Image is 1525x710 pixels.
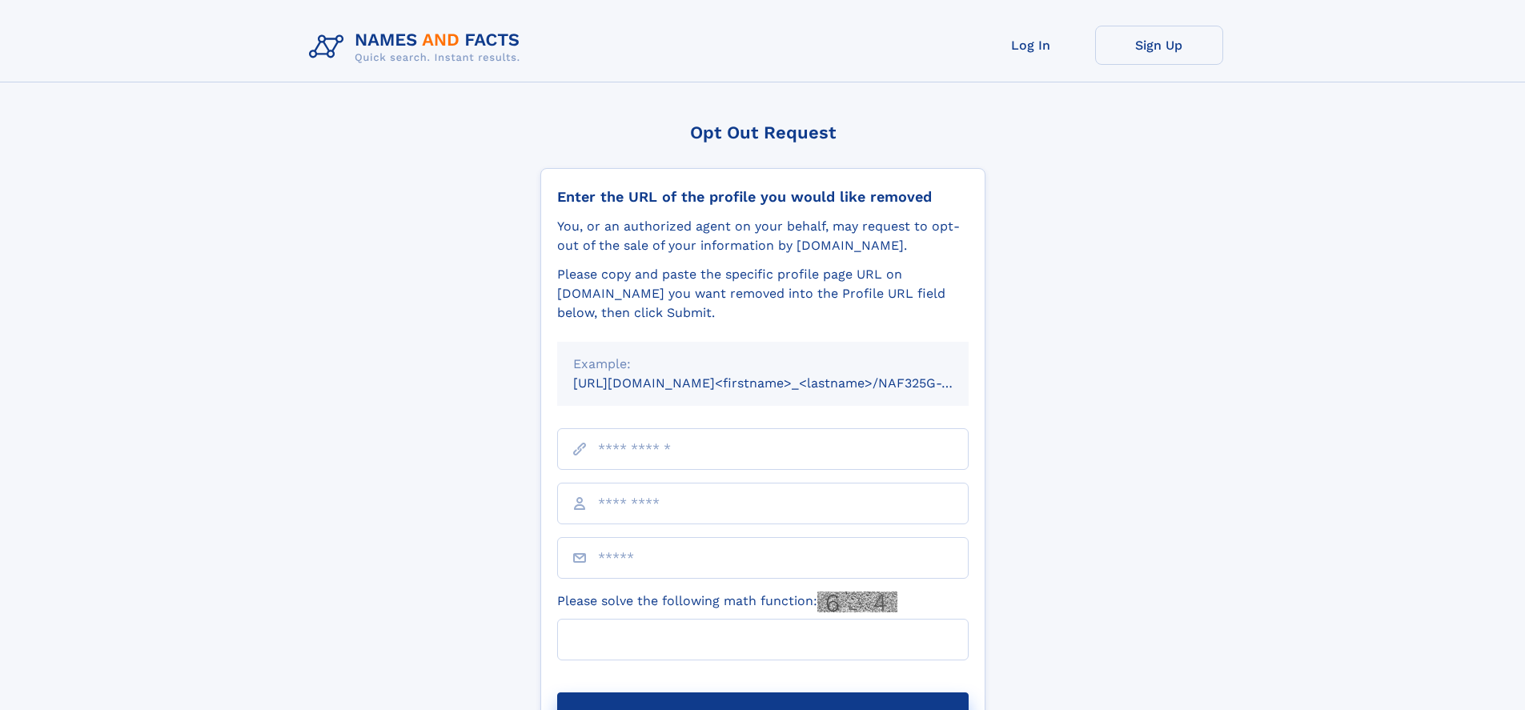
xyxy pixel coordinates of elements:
[540,122,985,142] div: Opt Out Request
[303,26,533,69] img: Logo Names and Facts
[557,592,897,612] label: Please solve the following math function:
[573,375,999,391] small: [URL][DOMAIN_NAME]<firstname>_<lastname>/NAF325G-xxxxxxxx
[557,265,969,323] div: Please copy and paste the specific profile page URL on [DOMAIN_NAME] you want removed into the Pr...
[557,217,969,255] div: You, or an authorized agent on your behalf, may request to opt-out of the sale of your informatio...
[967,26,1095,65] a: Log In
[557,188,969,206] div: Enter the URL of the profile you would like removed
[573,355,953,374] div: Example:
[1095,26,1223,65] a: Sign Up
